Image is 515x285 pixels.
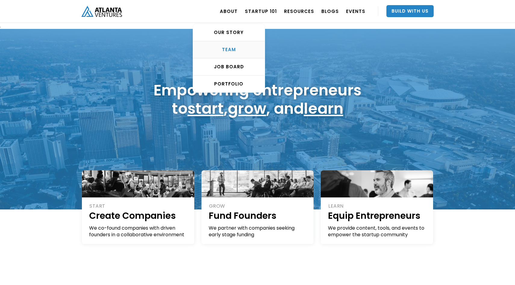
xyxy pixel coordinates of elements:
div: START [89,203,188,209]
a: OUR STORY [193,24,265,41]
a: TEAM [193,41,265,58]
a: Build With Us [386,5,434,17]
a: Job Board [193,58,265,76]
h1: Fund Founders [209,209,307,222]
a: BLOGS [321,3,339,20]
div: PORTFOLIO [193,81,265,87]
a: STARTCreate CompaniesWe co-found companies with driven founders in a collaborative environment [82,170,194,244]
a: RESOURCES [284,3,314,20]
div: LEARN [328,203,426,209]
a: LEARNEquip EntrepreneursWe provide content, tools, and events to empower the startup community [321,170,433,244]
a: learn [304,98,343,119]
div: OUR STORY [193,29,265,36]
a: PORTFOLIO [193,76,265,92]
a: grow [228,98,266,119]
h1: Equip Entrepreneurs [328,209,426,222]
div: We provide content, tools, and events to empower the startup community [328,225,426,238]
div: We partner with companies seeking early stage funding [209,225,307,238]
h1: Create Companies [89,209,188,222]
a: start [188,98,224,119]
a: GROWFund FoundersWe partner with companies seeking early stage funding [201,170,314,244]
a: EVENTS [346,3,365,20]
div: Job Board [193,64,265,70]
h1: Empowering entrepreneurs to , , and [154,81,361,118]
div: We co-found companies with driven founders in a collaborative environment [89,225,188,238]
a: Startup 101 [245,3,277,20]
div: GROW [209,203,307,209]
a: ABOUT [220,3,238,20]
div: TEAM [193,47,265,53]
